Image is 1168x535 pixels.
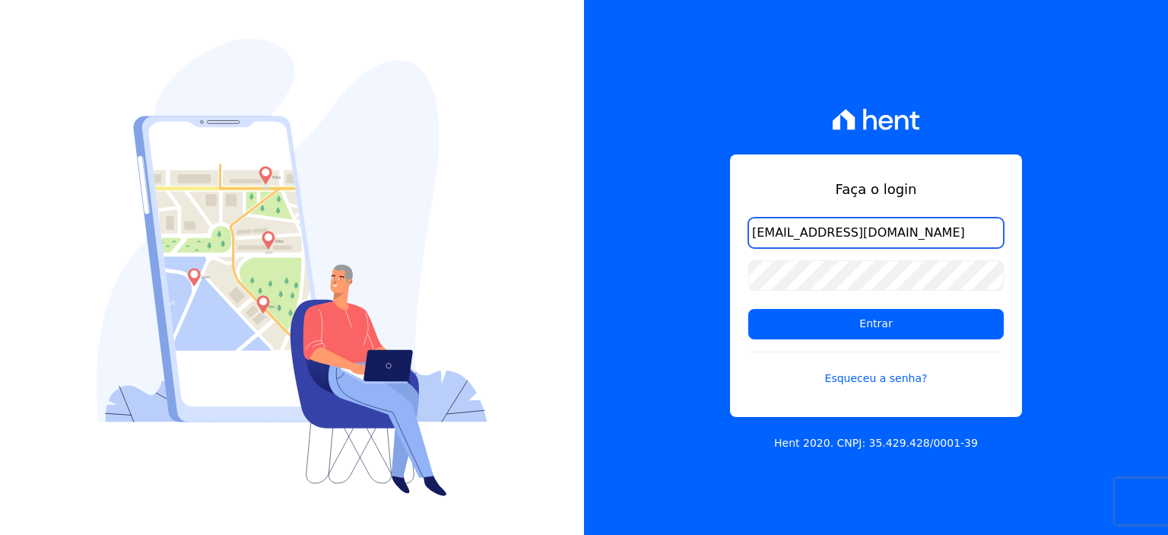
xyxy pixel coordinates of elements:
img: Login [97,39,487,496]
a: Esqueceu a senha? [748,352,1004,387]
input: Email [748,218,1004,248]
input: Entrar [748,309,1004,339]
p: Hent 2020. CNPJ: 35.429.428/0001-39 [774,435,978,451]
h1: Faça o login [748,179,1004,199]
